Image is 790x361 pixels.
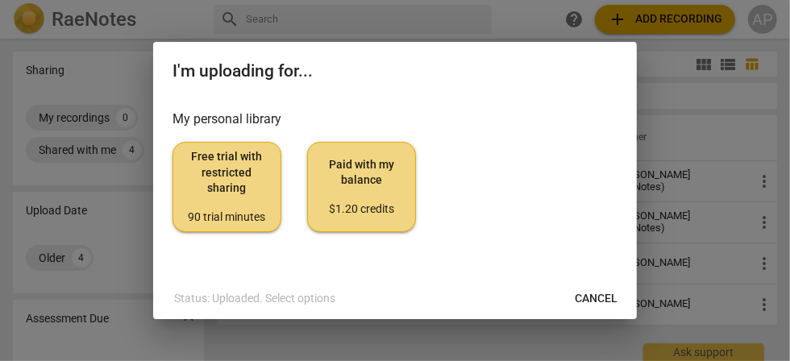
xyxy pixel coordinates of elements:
[321,201,402,218] div: $1.20 credits
[575,291,617,307] span: Cancel
[173,61,617,81] h2: I'm uploading for...
[173,142,281,232] button: Free trial with restricted sharing90 trial minutes
[186,210,268,226] div: 90 trial minutes
[186,149,268,225] span: Free trial with restricted sharing
[307,142,416,232] button: Paid with my balance$1.20 credits
[173,110,617,129] h3: My personal library
[174,290,335,307] p: Status: Uploaded. Select options
[562,284,630,313] button: Cancel
[321,157,402,218] span: Paid with my balance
